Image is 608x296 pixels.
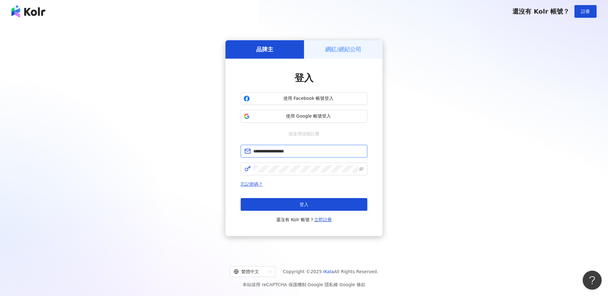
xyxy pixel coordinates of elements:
[359,167,364,171] span: eye-invisible
[241,92,367,105] button: 使用 Facebook 帳號登入
[300,202,308,207] span: 登入
[338,282,339,287] span: |
[307,282,338,287] a: Google 隱私權
[276,216,332,223] span: 還沒有 Kolr 帳號？
[323,269,334,274] a: iKala
[512,8,569,15] span: 還沒有 Kolr 帳號？
[574,5,597,18] button: 註冊
[241,198,367,211] button: 登入
[256,45,273,53] h5: 品牌主
[241,182,263,187] a: 忘記密碼？
[583,271,602,290] iframe: Help Scout Beacon - Open
[284,130,324,137] span: 或使用信箱註冊
[314,217,332,222] a: 立即註冊
[252,95,364,102] span: 使用 Facebook 帳號登入
[325,45,362,53] h5: 網紅/經紀公司
[306,282,308,287] span: |
[234,267,266,277] div: 繁體中文
[294,72,313,83] span: 登入
[339,282,365,287] a: Google 條款
[241,110,367,123] button: 使用 Google 帳號登入
[581,9,590,14] span: 註冊
[11,5,45,18] img: logo
[252,113,364,119] span: 使用 Google 帳號登入
[243,281,365,288] span: 本站採用 reCAPTCHA 保護機制
[283,268,378,275] span: Copyright © 2025 All Rights Reserved.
